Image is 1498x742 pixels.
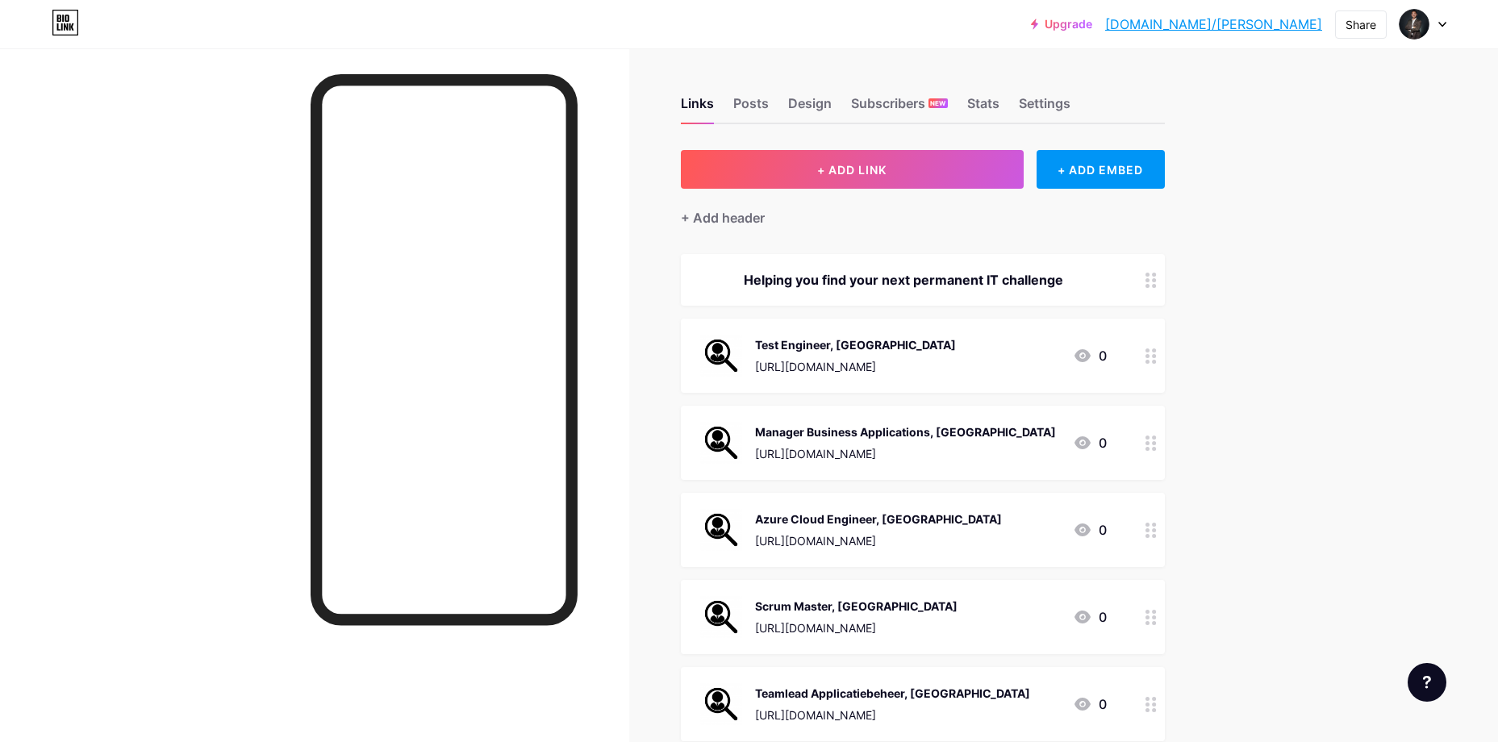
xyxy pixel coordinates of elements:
[755,619,958,636] div: [URL][DOMAIN_NAME]
[755,685,1030,702] div: Teamlead Applicatiebeheer, [GEOGRAPHIC_DATA]
[700,683,742,725] img: Teamlead Applicatiebeheer, Amsterdam
[1346,16,1376,33] div: Share
[755,532,1002,549] div: [URL][DOMAIN_NAME]
[1073,607,1107,627] div: 0
[700,270,1107,290] div: Helping you find your next permanent IT challenge
[755,511,1002,527] div: Azure Cloud Engineer, [GEOGRAPHIC_DATA]
[755,358,956,375] div: [URL][DOMAIN_NAME]
[755,707,1030,723] div: [URL][DOMAIN_NAME]
[851,94,948,123] div: Subscribers
[930,98,945,108] span: NEW
[700,422,742,464] img: Manager Business Applications, Hilversum
[1073,694,1107,714] div: 0
[755,598,958,615] div: Scrum Master, [GEOGRAPHIC_DATA]
[700,596,742,638] img: Scrum Master, Zoetermeer
[700,335,742,377] img: Test Engineer, Zoetermeer
[967,94,999,123] div: Stats
[1031,18,1092,31] a: Upgrade
[1019,94,1070,123] div: Settings
[1073,520,1107,540] div: 0
[788,94,832,123] div: Design
[755,445,1056,462] div: [URL][DOMAIN_NAME]
[681,208,765,227] div: + Add header
[1037,150,1165,189] div: + ADD EMBED
[755,423,1056,440] div: Manager Business Applications, [GEOGRAPHIC_DATA]
[681,150,1024,189] button: + ADD LINK
[681,94,714,123] div: Links
[733,94,769,123] div: Posts
[700,509,742,551] img: Azure Cloud Engineer, Zoetermeer
[1073,433,1107,452] div: 0
[1105,15,1322,34] a: [DOMAIN_NAME]/[PERSON_NAME]
[817,163,887,177] span: + ADD LINK
[1399,9,1429,40] img: twanrijnhart
[1073,346,1107,365] div: 0
[755,336,956,353] div: Test Engineer, [GEOGRAPHIC_DATA]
